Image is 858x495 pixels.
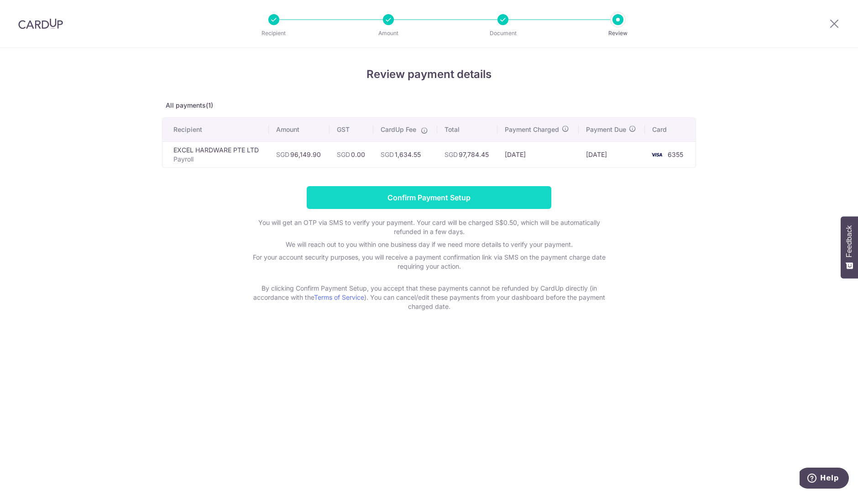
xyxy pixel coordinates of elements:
td: 0.00 [330,141,373,167]
td: [DATE] [497,141,578,167]
span: SGD [381,151,394,158]
span: Payment Due [586,125,626,134]
p: For your account security purposes, you will receive a payment confirmation link via SMS on the p... [246,253,612,280]
td: 1,634.55 [373,141,437,167]
img: CardUp [18,18,63,29]
td: EXCEL HARDWARE PTE LTD [162,141,269,167]
p: We will reach out to you within one business day if we need more details to verify your payment. [246,240,612,249]
th: GST [330,118,373,141]
th: Total [437,118,497,141]
th: Amount [269,118,330,141]
td: [DATE] [579,141,645,167]
p: By clicking Confirm Payment Setup, you accept that these payments cannot be refunded by CardUp di... [246,284,612,311]
th: Recipient [162,118,269,141]
p: You will get an OTP via SMS to verify your payment. Your card will be charged S$0.50, which will ... [246,218,612,236]
span: 6355 [668,151,683,158]
span: SGD [276,151,289,158]
a: Terms of Service [314,293,364,301]
iframe: Opens a widget where you can find more information [800,468,849,490]
span: SGD [337,151,350,158]
button: Feedback - Show survey [841,216,858,278]
span: SGD [445,151,458,158]
span: CardUp Fee [381,125,416,134]
p: Payroll [173,155,262,164]
p: Document [469,29,537,38]
input: Confirm Payment Setup [307,186,551,209]
span: Payment Charged [505,125,559,134]
p: All payments(1) [162,101,696,110]
td: 96,149.90 [269,141,330,167]
p: Review [584,29,652,38]
p: Recipient [240,29,308,38]
p: Amount [355,29,422,38]
th: Card [645,118,696,141]
h4: Review payment details [162,66,696,83]
td: 97,784.45 [437,141,497,167]
span: Feedback [845,225,853,257]
img: <span class="translation_missing" title="translation missing: en.account_steps.new_confirm_form.b... [648,149,666,160]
